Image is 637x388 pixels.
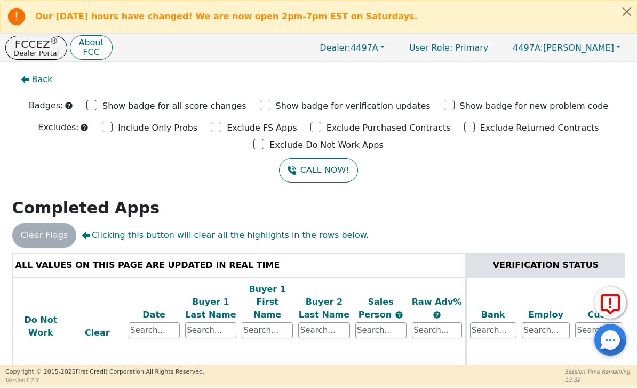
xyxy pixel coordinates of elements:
[594,287,626,319] button: Report Error to FCC
[480,122,599,134] p: Exclude Returned Contracts
[14,39,59,50] p: FCCEZ
[575,322,622,338] input: Search...
[298,322,349,338] input: Search...
[409,43,452,53] span: User Role :
[460,100,609,113] p: Show badge for new problem code
[32,73,53,86] span: Back
[327,122,451,134] p: Exclude Purchased Contracts
[78,38,103,47] p: About
[185,296,236,321] div: Buyer 1 Last Name
[522,308,570,321] div: Employ
[227,122,297,134] p: Exclude FS Apps
[82,229,369,242] span: Clicking this button will clear all the highlights in the rows below.
[308,39,396,56] button: Dealer:4497A
[12,199,160,217] strong: Completed Apps
[70,35,112,60] button: AboutFCC
[320,43,378,53] span: 4497A
[359,297,395,320] span: Sales Person
[146,368,204,375] span: All Rights Reserved.
[470,322,517,338] input: Search...
[5,368,204,377] p: Copyright © 2015- 2025 First Credit Corporation.
[513,43,614,53] span: [PERSON_NAME]
[102,100,246,113] p: Show badge for all score changes
[185,322,236,338] input: Search...
[355,322,407,338] input: Search...
[242,283,293,321] div: Buyer 1 First Name
[35,11,418,21] b: Our [DATE] hours have changed! We are now open 2pm-7pm EST on Saturdays.
[38,121,78,134] p: Excludes:
[501,39,632,56] button: 4497A:[PERSON_NAME]
[5,36,67,60] button: FCCEZ®Dealer Portal
[298,296,349,321] div: Buyer 2 Last Name
[50,36,58,46] sup: ®
[118,122,197,134] p: Include Only Probs
[129,308,180,321] div: Date
[617,1,636,22] button: Close alert
[513,43,543,53] span: 4497A:
[71,327,123,339] div: Clear
[575,308,622,321] div: Cust
[412,297,462,307] span: Raw Adv%
[399,37,499,58] p: Primary
[565,376,632,384] p: 13:32
[412,322,462,338] input: Search...
[276,100,431,113] p: Show badge for verification updates
[29,99,63,112] p: Badges:
[522,322,570,338] input: Search...
[129,322,180,338] input: Search...
[470,259,622,272] div: VERIFICATION STATUS
[269,139,383,152] p: Exclude Do Not Work Apps
[320,43,351,53] span: Dealer:
[279,158,357,183] button: CALL NOW!
[78,48,103,57] p: FCC
[14,50,59,57] p: Dealer Portal
[5,376,204,384] p: Version 3.2.3
[565,368,632,376] p: Session Time Remaining:
[470,308,517,321] div: Bank
[242,322,293,338] input: Search...
[399,37,499,58] a: User Role: Primary
[15,259,462,272] div: ALL VALUES ON THIS PAGE ARE UPDATED IN REAL TIME
[15,314,67,339] div: Do Not Work
[12,67,61,92] button: Back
